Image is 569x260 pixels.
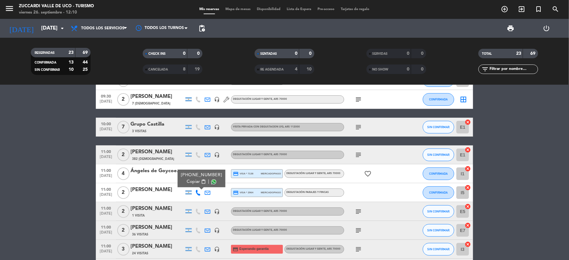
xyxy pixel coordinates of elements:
[198,25,206,32] span: pending_actions
[130,93,184,101] div: [PERSON_NAME]
[98,167,114,174] span: 11:00
[132,101,170,106] span: 7 [DEMOGRAPHIC_DATA]
[98,99,114,107] span: [DATE]
[407,67,409,71] strong: 0
[284,126,300,128] span: , ARS 112000
[181,172,222,178] div: [PHONE_NUMBER]
[465,166,471,172] i: cancel
[214,124,220,130] i: headset_mic
[214,246,220,252] i: headset_mic
[98,230,114,238] span: [DATE]
[117,121,130,133] span: 7
[272,153,287,156] span: , ARS 70000
[372,68,388,71] span: NO SHOW
[69,50,74,55] strong: 23
[254,8,284,11] span: Disponibilidad
[233,153,287,156] span: Degustación Lugar y Gente
[501,5,509,13] i: add_circle_outline
[372,52,388,55] span: SERVIDAS
[355,96,362,103] i: subject
[19,3,94,9] div: Zuccardi Valle de Uco - Turismo
[5,21,38,35] i: [DATE]
[465,147,471,153] i: cancel
[233,190,253,195] span: visa * 2964
[233,98,287,100] span: Degustación Lugar y Gente
[214,152,220,158] i: headset_mic
[208,178,209,185] span: |
[233,246,238,252] i: credit_card
[272,98,287,100] span: , ARS 70000
[295,67,297,71] strong: 4
[233,126,300,128] span: VISITA PRIVADA CON DEGUSTACION LYG
[117,93,130,106] span: 2
[117,224,130,237] span: 2
[355,123,362,131] i: subject
[83,60,89,65] strong: 44
[98,155,114,162] span: [DATE]
[272,210,287,212] span: , ARS 70000
[132,156,174,161] span: 382 [DEMOGRAPHIC_DATA]
[423,167,454,180] button: CONFIRMADA
[272,229,287,231] span: , ARS 70000
[98,120,114,127] span: 10:00
[233,229,287,231] span: Degustación Lugar y Gente
[423,93,454,106] button: CONFIRMADA
[429,191,448,194] span: CONFIRMADA
[81,26,124,31] span: Todos los servicios
[465,203,471,210] i: cancel
[5,4,14,13] i: menu
[423,205,454,218] button: SIN CONFIRMAR
[260,68,284,71] span: RE AGENDADA
[428,125,450,129] span: SIN CONFIRMAR
[338,8,373,11] span: Tarjetas de regalo
[465,241,471,247] i: cancel
[98,249,114,257] span: [DATE]
[423,224,454,237] button: SIN CONFIRMAR
[98,242,114,249] span: 11:00
[489,66,538,73] input: Filtrar por nombre...
[286,172,340,175] span: Degustación Lugar y Gente
[201,179,206,184] span: content_paste
[98,185,114,193] span: 11:00
[355,246,362,253] i: subject
[284,8,315,11] span: Lista de Espera
[233,171,253,177] span: visa * 7138
[132,213,145,218] span: 1 Visita
[19,9,94,16] div: viernes 26. septiembre - 12:10
[286,191,329,194] span: Degustación Parajes Y Fincas
[428,153,450,156] span: SIN CONFIRMAR
[214,209,220,214] i: headset_mic
[58,25,66,32] i: arrow_drop_down
[240,246,269,252] span: Esperando garantía
[465,119,471,125] i: cancel
[261,190,281,195] span: mercadopago
[307,67,313,71] strong: 10
[35,61,56,64] span: CONFIRMADA
[130,167,184,175] div: Ángeles de Goycoechea
[117,167,130,180] span: 4
[428,210,450,213] span: SIN CONFIRMAR
[261,172,281,176] span: mercadopago
[132,129,146,134] span: 3 Visitas
[35,68,60,71] span: SIN CONFIRMAR
[183,67,185,71] strong: 8
[130,186,184,194] div: [PERSON_NAME]
[69,67,74,72] strong: 10
[196,8,223,11] span: Mis reservas
[117,186,130,199] span: 2
[364,170,372,178] i: favorite_border
[132,232,148,237] span: 36 Visitas
[286,248,340,250] span: Degustación Lugar y Gente
[132,251,148,256] span: 24 Visitas
[98,127,114,134] span: [DATE]
[130,120,184,128] div: Grupo Castilla
[98,193,114,200] span: [DATE]
[465,222,471,229] i: cancel
[429,172,448,175] span: CONFIRMADA
[482,52,492,55] span: TOTAL
[428,247,450,251] span: SIN CONFIRMAR
[326,248,340,250] span: , ARS 70000
[98,92,114,99] span: 09:30
[197,51,201,56] strong: 0
[428,229,450,232] span: SIN CONFIRMAR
